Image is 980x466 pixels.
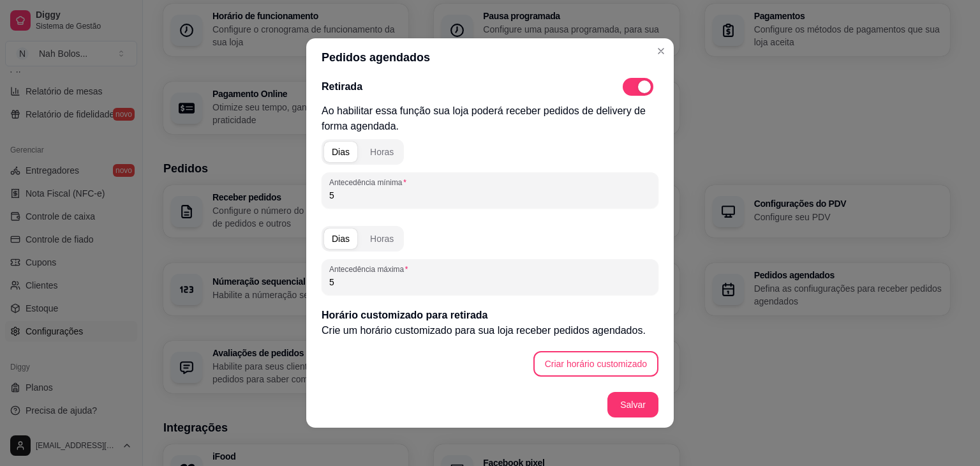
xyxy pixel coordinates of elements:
input: Antecedência máxima [329,276,651,289]
button: Close [651,41,671,61]
label: Antecedência mínima [329,177,411,188]
label: Antecedência máxima [329,264,412,274]
p: Horário customizado para retirada [322,308,658,323]
div: Horas [370,146,394,158]
button: Salvar [607,392,658,417]
p: Ao habilitar essa função sua loja poderá receber pedidos de delivery de forma agendada. [322,103,658,134]
div: Horas [370,232,394,245]
p: Retirada [322,79,362,94]
button: Criar horário customizado [533,351,658,377]
input: Antecedência mínima [329,189,651,202]
div: Dias [332,232,350,245]
header: Pedidos agendados [306,38,674,77]
p: Crie um horário customizado para sua loja receber pedidos agendados. [322,323,658,338]
div: Dias [332,146,350,158]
